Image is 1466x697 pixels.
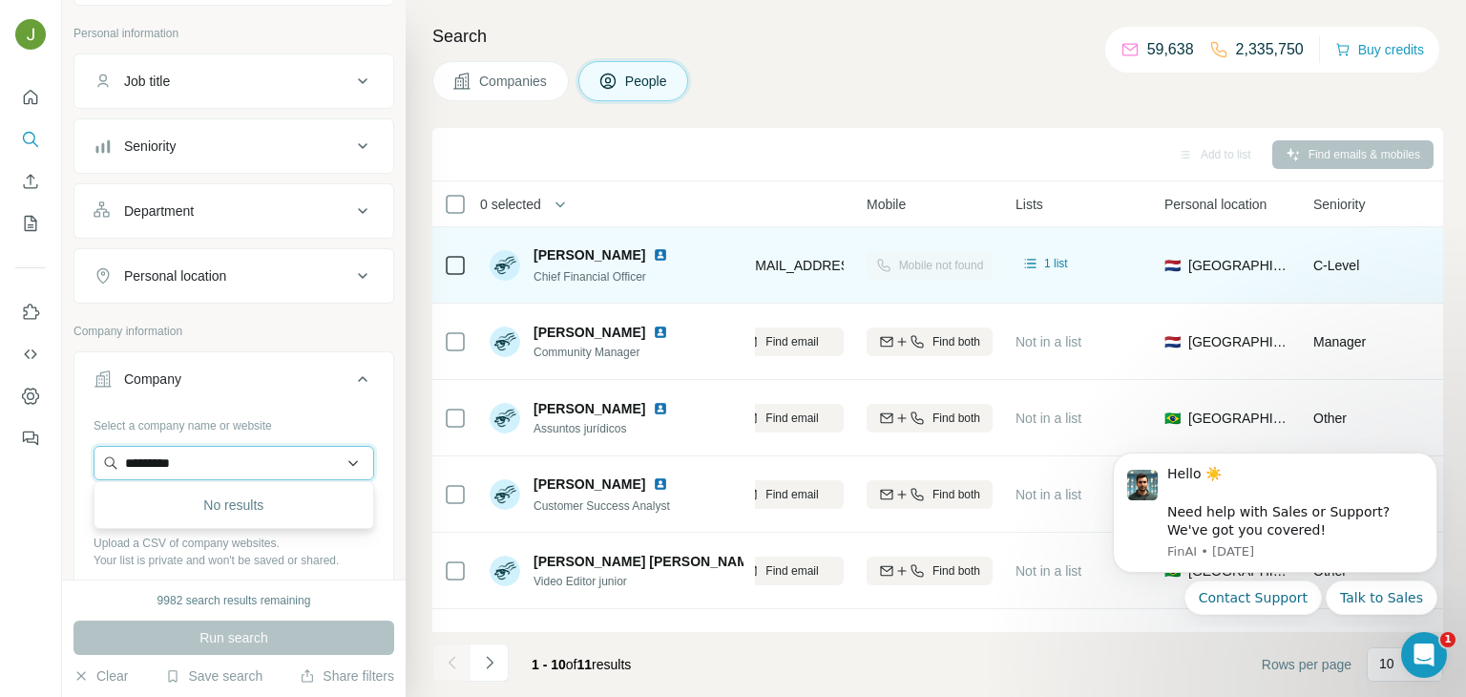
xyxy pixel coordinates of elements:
[718,480,844,509] button: Find email
[932,410,980,427] span: Find both
[653,247,668,263] img: LinkedIn logo
[74,253,393,299] button: Personal location
[1164,256,1181,275] span: 🇳🇱
[479,72,549,91] span: Companies
[1188,409,1290,428] span: [GEOGRAPHIC_DATA]
[765,562,818,580] span: Find email
[94,410,374,434] div: Select a company name or website
[432,23,1443,50] h4: Search
[1164,409,1181,428] span: 🇧🇷
[74,58,393,104] button: Job title
[932,486,980,503] span: Find both
[165,666,262,686] button: Save search
[1016,195,1043,214] span: Lists
[74,356,393,410] button: Company
[15,379,46,413] button: Dashboard
[490,403,520,433] img: Avatar
[534,399,645,418] span: [PERSON_NAME]
[15,295,46,329] button: Use Surfe on LinkedIn
[490,556,520,586] img: Avatar
[94,552,374,569] p: Your list is private and won't be saved or shared.
[1016,563,1081,579] span: Not in a list
[15,206,46,241] button: My lists
[534,270,646,284] span: Chief Financial Officer
[1313,411,1347,426] span: Other
[765,410,818,427] span: Find email
[471,644,509,682] button: Navigate to next page
[1016,411,1081,426] span: Not in a list
[653,476,668,492] img: LinkedIn logo
[1262,655,1351,674] span: Rows per page
[1313,195,1365,214] span: Seniority
[1313,334,1366,349] span: Manager
[1044,255,1068,272] span: 1 list
[490,327,520,357] img: Avatar
[157,592,311,609] div: 9982 search results remaining
[932,333,980,350] span: Find both
[534,552,762,571] span: [PERSON_NAME] [PERSON_NAME]
[15,164,46,199] button: Enrich CSV
[867,404,993,433] button: Find both
[534,323,645,342] span: [PERSON_NAME]
[124,201,194,221] div: Department
[1440,632,1456,647] span: 1
[15,421,46,455] button: Feedback
[124,266,226,285] div: Personal location
[1379,654,1394,673] p: 10
[534,628,645,647] span: [PERSON_NAME]
[94,535,374,552] p: Upload a CSV of company websites.
[480,195,541,214] span: 0 selected
[490,250,520,281] img: Avatar
[490,632,520,663] img: Avatar
[1084,436,1466,626] iframe: Intercom notifications message
[1236,38,1304,61] p: 2,335,750
[577,657,593,672] span: 11
[15,337,46,371] button: Use Surfe API
[73,666,128,686] button: Clear
[1401,632,1447,678] iframe: Intercom live chat
[534,344,676,361] span: Community Manager
[98,486,369,524] div: No results
[867,327,993,356] button: Find both
[653,630,668,645] img: LinkedIn logo
[124,137,176,156] div: Seniority
[534,573,743,590] span: Video Editor junior
[490,479,520,510] img: Avatar
[867,480,993,509] button: Find both
[653,325,668,340] img: LinkedIn logo
[718,327,844,356] button: Find email
[625,72,669,91] span: People
[532,657,631,672] span: results
[534,420,676,437] span: Assuntos jurídicos
[74,123,393,169] button: Seniority
[653,401,668,416] img: LinkedIn logo
[73,25,394,42] p: Personal information
[15,19,46,50] img: Avatar
[73,323,394,340] p: Company information
[534,499,670,513] span: Customer Success Analyst
[1016,334,1081,349] span: Not in a list
[932,562,980,580] span: Find both
[867,195,906,214] span: Mobile
[124,370,181,389] div: Company
[534,245,645,264] span: [PERSON_NAME]
[1335,36,1424,63] button: Buy credits
[74,188,393,234] button: Department
[718,557,844,585] button: Find email
[15,122,46,157] button: Search
[1147,38,1194,61] p: 59,638
[867,557,993,585] button: Find both
[1164,195,1267,214] span: Personal location
[765,333,818,350] span: Find email
[532,657,566,672] span: 1 - 10
[300,666,394,686] button: Share filters
[124,72,170,91] div: Job title
[15,80,46,115] button: Quick start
